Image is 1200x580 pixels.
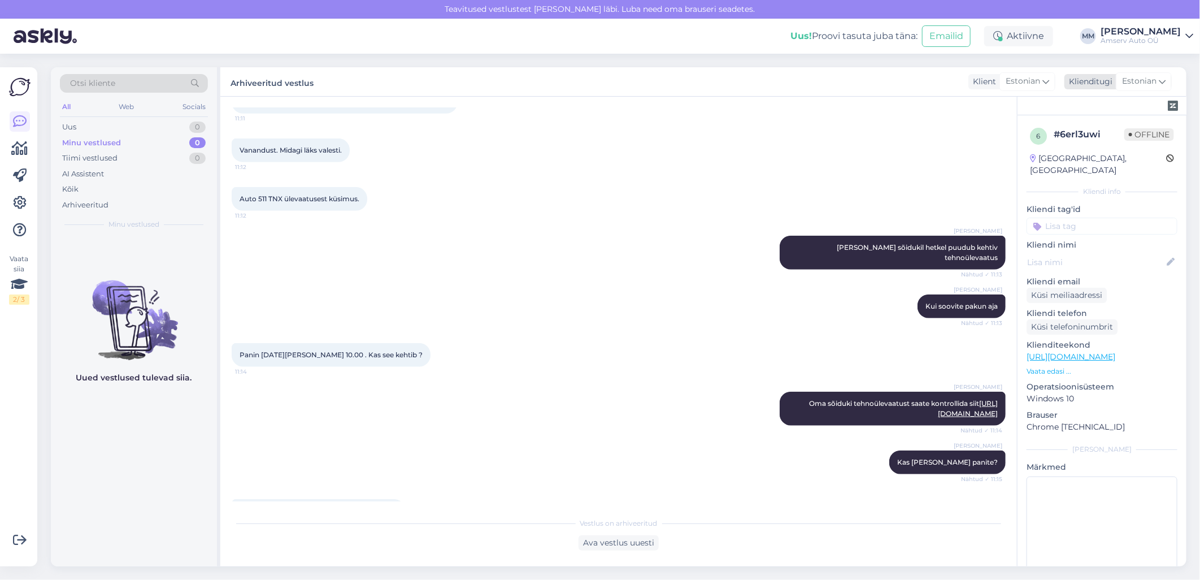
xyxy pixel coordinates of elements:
p: Kliendi email [1027,276,1177,288]
div: Klient [968,76,996,88]
div: MM [1080,28,1096,44]
p: Vaata edasi ... [1027,366,1177,376]
span: [PERSON_NAME] [954,285,1002,294]
p: Klienditeekond [1027,339,1177,351]
span: 11:14 [235,367,277,376]
div: 0 [189,122,206,133]
span: Offline [1124,128,1174,141]
div: 2 / 3 [9,295,29,305]
span: Vanandust. Midagi läks valesti. [240,146,342,154]
div: Proovi tasuta juba täna: [790,29,918,43]
span: Minu vestlused [108,219,159,230]
p: Märkmed [1027,461,1177,473]
div: # 6erl3uwi [1054,128,1124,141]
span: Panin [DATE][PERSON_NAME] 10.00 . Kas see kehtib ? [240,350,423,359]
input: Lisa nimi [1027,256,1164,269]
div: Küsi telefoninumbrit [1027,319,1118,335]
span: Auto 511 TNX ülevaatusest küsimus. [240,194,359,203]
a: [PERSON_NAME]Amserv Auto OÜ [1101,27,1193,45]
div: Uus [62,122,76,133]
span: Estonian [1006,75,1040,88]
span: Nähtud ✓ 11:13 [960,270,1002,279]
span: Estonian [1122,75,1156,88]
div: All [60,99,73,114]
img: Askly Logo [9,76,31,98]
span: Nähtud ✓ 11:15 [960,475,1002,483]
button: Emailid [922,25,971,47]
p: Uued vestlused tulevad siia. [76,372,192,384]
div: Klienditugi [1064,76,1112,88]
div: Arhiveeritud [62,200,108,211]
span: 11:11 [235,114,277,123]
div: Tiimi vestlused [62,153,118,164]
b: Uus! [790,31,812,41]
div: Minu vestlused [62,137,121,149]
span: 6 [1037,132,1041,140]
div: Kliendi info [1027,187,1177,197]
span: Kas [PERSON_NAME] panite? [897,458,998,466]
input: Lisa tag [1027,218,1177,235]
span: [PERSON_NAME] [954,442,1002,450]
span: Vestlus on arhiveeritud [580,518,658,529]
div: [PERSON_NAME] [1027,444,1177,455]
div: 0 [189,137,206,149]
div: Aktiivne [984,26,1053,46]
div: Ava vestlus uuesti [579,535,659,551]
img: No chats [51,260,217,362]
div: [GEOGRAPHIC_DATA], [GEOGRAPHIC_DATA] [1030,153,1166,176]
div: Kõik [62,184,79,195]
img: zendesk [1168,101,1178,111]
span: Nähtud ✓ 11:14 [960,426,1002,435]
p: Kliendi telefon [1027,308,1177,319]
div: Küsi meiliaadressi [1027,288,1107,303]
span: [PERSON_NAME] [954,227,1002,235]
div: [PERSON_NAME] [1101,27,1181,36]
p: Operatsioonisüsteem [1027,381,1177,393]
div: 0 [189,153,206,164]
div: AI Assistent [62,168,104,180]
p: Kliendi tag'id [1027,204,1177,215]
label: Arhiveeritud vestlus [231,74,314,89]
span: Nähtud ✓ 11:13 [960,319,1002,327]
div: Socials [180,99,208,114]
p: Kliendi nimi [1027,239,1177,251]
p: Chrome [TECHNICAL_ID] [1027,421,1177,433]
span: [PERSON_NAME] [954,383,1002,391]
span: 11:12 [235,163,277,171]
p: Windows 10 [1027,393,1177,405]
span: Otsi kliente [70,77,115,89]
div: Vaata siia [9,254,29,305]
div: Web [117,99,137,114]
a: [URL][DOMAIN_NAME] [1027,352,1115,362]
div: Amserv Auto OÜ [1101,36,1181,45]
span: [PERSON_NAME] sõidukil hetkel puudub kehtiv tehnoülevaatus [837,243,999,262]
p: Brauser [1027,409,1177,421]
span: 11:12 [235,211,277,220]
span: Oma sõiduki tehnoülevaatust saate kontrollida siit [809,399,998,418]
span: Kui soovite pakun aja [925,302,998,310]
